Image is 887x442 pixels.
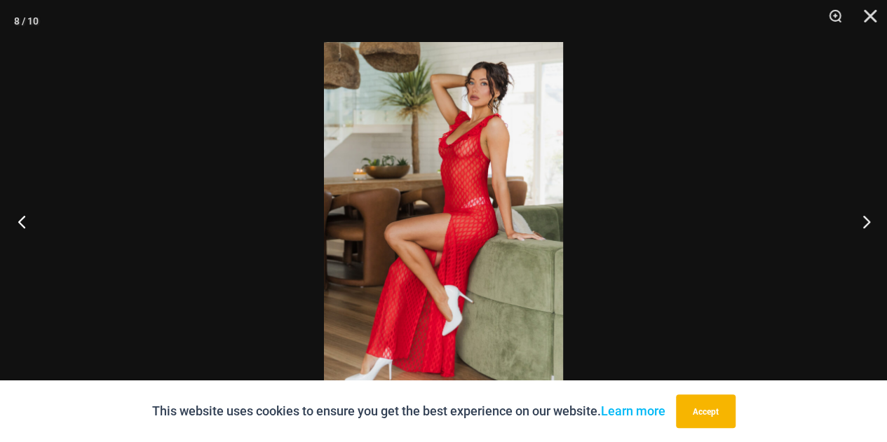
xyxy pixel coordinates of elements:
[14,11,39,32] div: 8 / 10
[601,403,665,418] a: Learn more
[324,42,563,400] img: Sometimes Red 587 Dress 08
[676,394,736,428] button: Accept
[152,401,665,422] p: This website uses cookies to ensure you get the best experience on our website.
[834,186,887,256] button: Next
